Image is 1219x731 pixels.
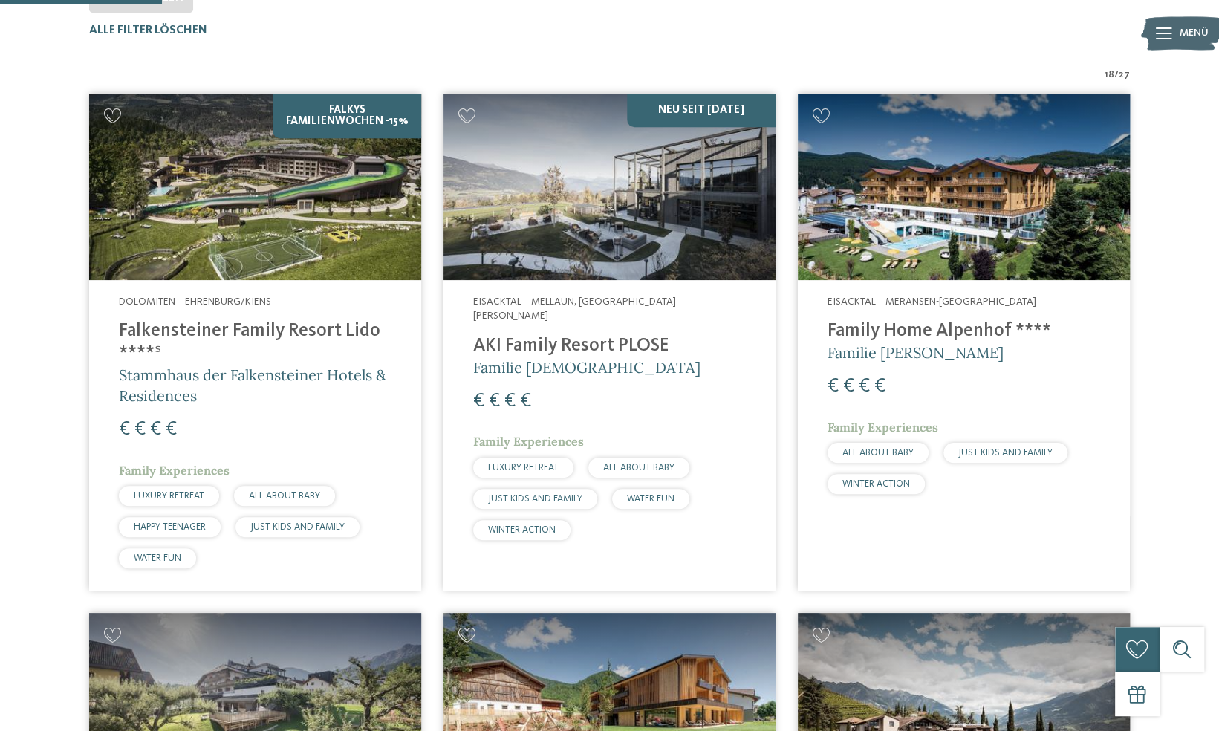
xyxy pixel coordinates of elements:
[119,296,271,307] span: Dolomiten – Ehrenburg/Kiens
[828,420,938,435] span: Family Experiences
[134,522,206,532] span: HAPPY TEENAGER
[249,491,320,501] span: ALL ABOUT BABY
[603,463,674,472] span: ALL ABOUT BABY
[119,365,386,405] span: Stammhaus der Falkensteiner Hotels & Residences
[89,94,421,591] a: Familienhotels gesucht? Hier findet ihr die besten! Falkys Familienwochen -15% Dolomiten – Ehrenb...
[874,377,885,396] span: €
[166,420,177,439] span: €
[1114,68,1119,82] span: /
[627,494,674,504] span: WATER FUN
[488,463,559,472] span: LUXURY RETREAT
[473,434,584,449] span: Family Experiences
[842,448,914,458] span: ALL ABOUT BABY
[473,392,484,411] span: €
[250,522,345,532] span: JUST KIDS AND FAMILY
[1105,68,1114,82] span: 18
[1119,68,1130,82] span: 27
[443,94,776,280] img: Familienhotels gesucht? Hier findet ihr die besten!
[89,94,421,280] img: Familienhotels gesucht? Hier findet ihr die besten!
[119,320,391,365] h4: Falkensteiner Family Resort Lido ****ˢ
[473,358,700,377] span: Familie [DEMOGRAPHIC_DATA]
[119,463,230,478] span: Family Experiences
[504,392,516,411] span: €
[488,525,556,535] span: WINTER ACTION
[842,479,910,489] span: WINTER ACTION
[473,296,676,322] span: Eisacktal – Mellaun, [GEOGRAPHIC_DATA][PERSON_NAME]
[843,377,854,396] span: €
[828,343,1004,362] span: Familie [PERSON_NAME]
[488,494,582,504] span: JUST KIDS AND FAMILY
[134,553,181,563] span: WATER FUN
[473,335,746,357] h4: AKI Family Resort PLOSE
[828,296,1036,307] span: Eisacktal – Meransen-[GEOGRAPHIC_DATA]
[520,392,531,411] span: €
[134,491,204,501] span: LUXURY RETREAT
[150,420,161,439] span: €
[828,377,839,396] span: €
[859,377,870,396] span: €
[134,420,146,439] span: €
[798,94,1130,280] img: Family Home Alpenhof ****
[828,320,1100,342] h4: Family Home Alpenhof ****
[443,94,776,591] a: Familienhotels gesucht? Hier findet ihr die besten! NEU seit [DATE] Eisacktal – Mellaun, [GEOGRAP...
[958,448,1053,458] span: JUST KIDS AND FAMILY
[798,94,1130,591] a: Familienhotels gesucht? Hier findet ihr die besten! Eisacktal – Meransen-[GEOGRAPHIC_DATA] Family...
[489,392,500,411] span: €
[89,25,207,36] span: Alle Filter löschen
[119,420,130,439] span: €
